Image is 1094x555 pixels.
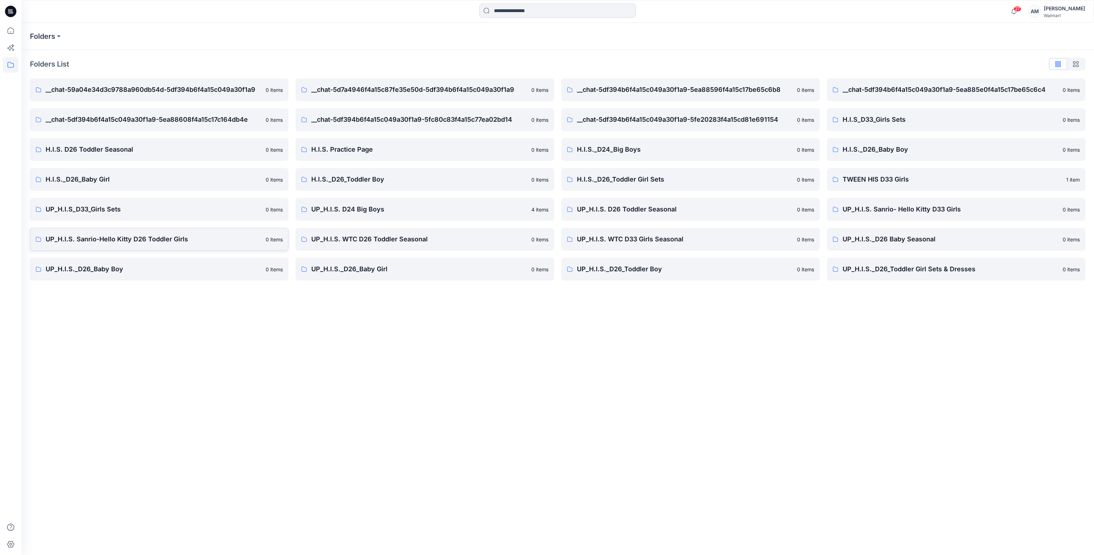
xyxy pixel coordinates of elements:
[827,138,1085,161] a: H.I.S._D26_Baby Boy0 items
[797,86,814,94] p: 0 items
[30,59,69,69] p: Folders List
[1014,6,1021,12] span: 27
[46,85,261,95] p: __chat-59a04e34d3c9788a960db54d-5df394b6f4a15c049a30f1a9
[311,174,527,184] p: H.I.S._D26_Toddler Boy
[46,234,261,244] p: UP_H.I.S. Sanrio-Hello Kitty D26 Toddler Girls
[827,78,1085,101] a: __chat-5df394b6f4a15c049a30f1a9-5ea885e0f4a15c17be65c6c40 items
[311,115,527,125] p: __chat-5df394b6f4a15c049a30f1a9-5fc80c83f4a15c77ea02bd14
[827,168,1085,191] a: TWEEN HIS D33 Girls1 item
[843,115,1058,125] p: H.I.S_D33_Girls Sets
[266,236,283,243] p: 0 items
[296,168,554,191] a: H.I.S._D26_Toddler Boy0 items
[577,264,793,274] p: UP_H.I.S._D26_Toddler Boy
[827,198,1085,221] a: UP_H.I.S. Sanrio- Hello Kitty D33 Girls0 items
[1063,146,1080,153] p: 0 items
[311,145,527,155] p: H.I.S. Practice Page
[843,264,1058,274] p: UP_H.I.S._D26_Toddler Girl Sets & Dresses
[296,138,554,161] a: H.I.S. Practice Page0 items
[266,116,283,124] p: 0 items
[797,266,814,273] p: 0 items
[1028,5,1041,18] div: AM
[797,116,814,124] p: 0 items
[46,264,261,274] p: UP_H.I.S._D26_Baby Boy
[843,234,1058,244] p: UP_H.I.S._D26 Baby Seasonal
[577,85,793,95] p: __chat-5df394b6f4a15c049a30f1a9-5ea88596f4a15c17be65c6b8
[531,236,548,243] p: 0 items
[577,145,793,155] p: H.I.S._D24_Big Boys
[30,78,288,101] a: __chat-59a04e34d3c9788a960db54d-5df394b6f4a15c049a30f1a90 items
[827,108,1085,131] a: H.I.S_D33_Girls Sets0 items
[311,85,527,95] p: __chat-5d7a4946f4a15c87fe35e50d-5df394b6f4a15c049a30f1a9
[296,198,554,221] a: UP_H.I.S. D24 Big Boys4 items
[561,108,820,131] a: __chat-5df394b6f4a15c049a30f1a9-5fe20283f4a15cd81e6911540 items
[843,204,1058,214] p: UP_H.I.S. Sanrio- Hello Kitty D33 Girls
[266,206,283,213] p: 0 items
[296,258,554,281] a: UP_H.I.S._D26_Baby Girl0 items
[561,228,820,251] a: UP_H.I.S. WTC D33 Girls Seasonal0 items
[1063,266,1080,273] p: 0 items
[531,206,548,213] p: 4 items
[843,145,1058,155] p: H.I.S._D26_Baby Boy
[1044,4,1085,13] div: [PERSON_NAME]
[531,176,548,183] p: 0 items
[561,78,820,101] a: __chat-5df394b6f4a15c049a30f1a9-5ea88596f4a15c17be65c6b80 items
[311,264,527,274] p: UP_H.I.S._D26_Baby Girl
[1063,206,1080,213] p: 0 items
[30,258,288,281] a: UP_H.I.S._D26_Baby Boy0 items
[577,115,793,125] p: __chat-5df394b6f4a15c049a30f1a9-5fe20283f4a15cd81e691154
[797,236,814,243] p: 0 items
[266,176,283,183] p: 0 items
[531,266,548,273] p: 0 items
[1063,86,1080,94] p: 0 items
[296,228,554,251] a: UP_H.I.S. WTC D26 Toddler Seasonal0 items
[30,138,288,161] a: H.I.S. D26 Toddler Seasonal0 items
[561,258,820,281] a: UP_H.I.S._D26_Toddler Boy0 items
[30,108,288,131] a: __chat-5df394b6f4a15c049a30f1a9-5ea88608f4a15c17c164db4e0 items
[577,204,793,214] p: UP_H.I.S. D26 Toddler Seasonal
[577,234,793,244] p: UP_H.I.S. WTC D33 Girls Seasonal
[266,146,283,153] p: 0 items
[843,174,1062,184] p: TWEEN HIS D33 Girls
[797,206,814,213] p: 0 items
[577,174,793,184] p: H.I.S._D26_Toddler Girl Sets
[30,31,55,41] a: Folders
[296,78,554,101] a: __chat-5d7a4946f4a15c87fe35e50d-5df394b6f4a15c049a30f1a90 items
[30,198,288,221] a: UP_H.I.S_D33_Girls Sets0 items
[46,145,261,155] p: H.I.S. D26 Toddler Seasonal
[1066,176,1080,183] p: 1 item
[827,258,1085,281] a: UP_H.I.S._D26_Toddler Girl Sets & Dresses0 items
[1063,236,1080,243] p: 0 items
[311,234,527,244] p: UP_H.I.S. WTC D26 Toddler Seasonal
[843,85,1058,95] p: __chat-5df394b6f4a15c049a30f1a9-5ea885e0f4a15c17be65c6c4
[30,168,288,191] a: H.I.S._D26_Baby Girl0 items
[30,228,288,251] a: UP_H.I.S. Sanrio-Hello Kitty D26 Toddler Girls0 items
[827,228,1085,251] a: UP_H.I.S._D26 Baby Seasonal0 items
[561,198,820,221] a: UP_H.I.S. D26 Toddler Seasonal0 items
[46,174,261,184] p: H.I.S._D26_Baby Girl
[797,176,814,183] p: 0 items
[561,138,820,161] a: H.I.S._D24_Big Boys0 items
[1044,13,1085,18] div: Walmart
[46,204,261,214] p: UP_H.I.S_D33_Girls Sets
[531,86,548,94] p: 0 items
[266,86,283,94] p: 0 items
[531,116,548,124] p: 0 items
[266,266,283,273] p: 0 items
[46,115,261,125] p: __chat-5df394b6f4a15c049a30f1a9-5ea88608f4a15c17c164db4e
[296,108,554,131] a: __chat-5df394b6f4a15c049a30f1a9-5fc80c83f4a15c77ea02bd140 items
[561,168,820,191] a: H.I.S._D26_Toddler Girl Sets0 items
[797,146,814,153] p: 0 items
[1063,116,1080,124] p: 0 items
[311,204,527,214] p: UP_H.I.S. D24 Big Boys
[531,146,548,153] p: 0 items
